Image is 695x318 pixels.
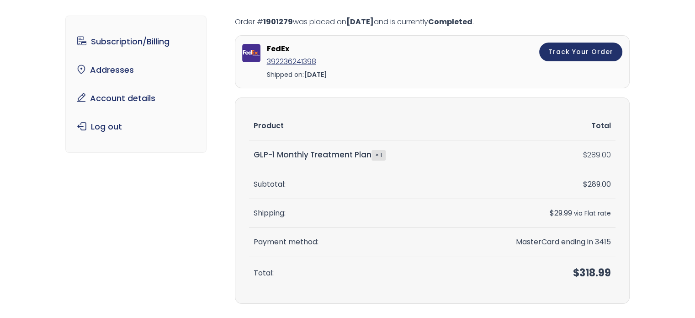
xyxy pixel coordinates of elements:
[539,43,622,61] a: Track Your Order
[583,179,611,189] span: 289.00
[550,208,554,218] span: $
[550,208,572,218] span: 29.99
[263,16,293,27] mark: 1901279
[249,257,460,290] th: Total:
[573,266,579,280] span: $
[249,170,460,199] th: Subtotal:
[428,16,472,27] mark: Completed
[267,68,438,81] div: Shipped on:
[583,179,588,189] span: $
[249,112,460,140] th: Product
[583,150,611,160] bdi: 289.00
[65,16,207,153] nav: Account pages
[73,60,199,80] a: Addresses
[249,140,460,170] td: GLP-1 Monthly Treatment Plan
[242,44,260,62] img: fedex.png
[73,89,199,108] a: Account details
[249,199,460,228] th: Shipping:
[235,16,630,28] p: Order # was placed on and is currently .
[73,117,199,136] a: Log out
[460,112,615,140] th: Total
[583,150,587,160] span: $
[267,43,436,55] strong: FedEx
[460,228,615,257] td: MasterCard ending in 3415
[573,266,611,280] span: 318.99
[371,150,386,160] strong: × 1
[304,70,327,79] strong: [DATE]
[267,56,316,67] a: 392236241398
[574,209,611,218] small: via Flat rate
[249,228,460,257] th: Payment method:
[346,16,374,27] mark: [DATE]
[73,32,199,51] a: Subscription/Billing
